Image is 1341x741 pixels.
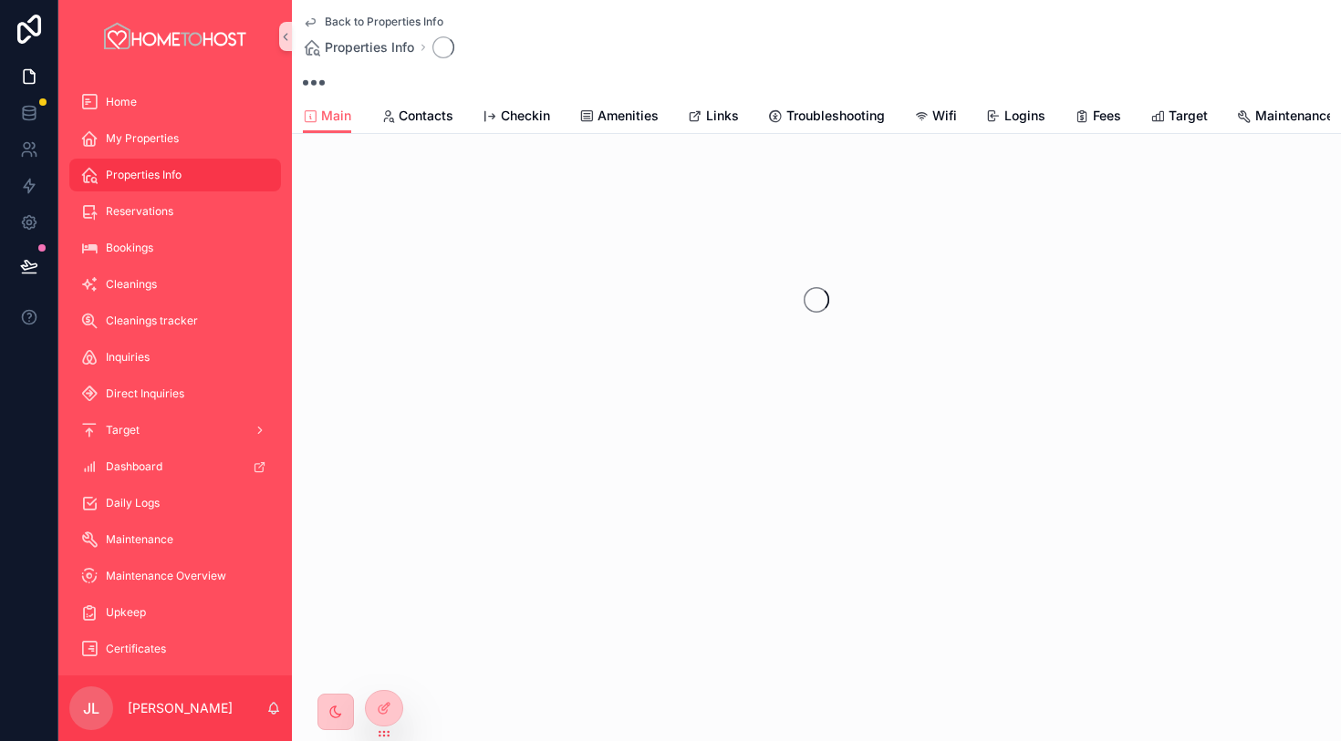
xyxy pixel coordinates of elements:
[69,414,281,447] a: Target
[106,168,182,182] span: Properties Info
[69,195,281,228] a: Reservations
[786,107,885,125] span: Troubleshooting
[69,523,281,556] a: Maintenance
[501,107,550,125] span: Checkin
[321,107,351,125] span: Main
[1237,99,1334,136] a: Maintenance
[380,99,453,136] a: Contacts
[106,350,150,365] span: Inquiries
[128,699,233,717] p: [PERSON_NAME]
[69,596,281,629] a: Upkeep
[106,314,198,328] span: Cleanings tracker
[914,99,957,136] a: Wifi
[598,107,659,125] span: Amenities
[325,38,414,57] span: Properties Info
[1169,107,1208,125] span: Target
[106,569,226,583] span: Maintenance Overview
[106,386,184,401] span: Direct Inquiries
[986,99,1045,136] a: Logins
[106,496,160,510] span: Daily Logs
[69,487,281,520] a: Daily Logs
[69,560,281,592] a: Maintenance Overview
[106,423,140,437] span: Target
[706,107,739,125] span: Links
[106,95,137,109] span: Home
[1004,107,1045,125] span: Logins
[69,122,281,155] a: My Properties
[69,304,281,337] a: Cleanings tracker
[106,241,153,255] span: Bookings
[303,38,414,57] a: Properties Info
[69,232,281,264] a: Bookings
[303,15,443,29] a: Back to Properties Info
[69,86,281,118] a: Home
[688,99,739,136] a: Links
[83,697,99,719] span: JL
[101,22,249,51] img: App logo
[69,159,281,191] a: Properties Info
[399,107,453,125] span: Contacts
[1255,107,1334,125] span: Maintenance
[69,268,281,301] a: Cleanings
[1150,99,1208,136] a: Target
[106,642,166,656] span: Certificates
[1075,99,1121,136] a: Fees
[69,341,281,374] a: Inquiries
[58,73,292,675] div: scrollable content
[579,99,659,136] a: Amenities
[106,605,146,620] span: Upkeep
[69,450,281,483] a: Dashboard
[768,99,885,136] a: Troubleshooting
[1093,107,1121,125] span: Fees
[106,131,179,146] span: My Properties
[69,633,281,665] a: Certificates
[932,107,957,125] span: Wifi
[69,377,281,410] a: Direct Inquiries
[106,204,173,219] span: Reservations
[106,532,173,547] span: Maintenance
[325,15,443,29] span: Back to Properties Info
[483,99,550,136] a: Checkin
[106,277,157,292] span: Cleanings
[303,99,351,134] a: Main
[106,459,162,474] span: Dashboard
